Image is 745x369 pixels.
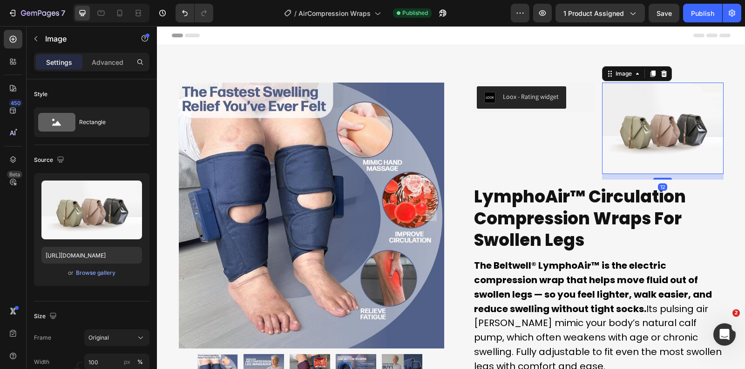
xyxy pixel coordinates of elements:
[298,8,371,18] span: AirCompression Wraps
[124,358,130,366] div: px
[34,358,49,366] label: Width
[457,43,477,52] div: Image
[713,323,736,346] iframe: Intercom live chat
[269,184,280,195] button: Carousel Next Arrow
[34,90,47,98] div: Style
[75,268,116,278] button: Browse gallery
[61,7,65,19] p: 7
[346,66,402,76] div: Loox - Rating widget
[320,60,409,83] button: Loox - Rating widget
[7,171,22,178] div: Beta
[4,4,69,22] button: 7
[9,99,22,107] div: 450
[34,154,66,167] div: Source
[92,57,123,67] p: Advanced
[563,8,624,18] span: 1 product assigned
[88,334,109,342] span: Original
[34,310,59,323] div: Size
[34,334,51,342] label: Frame
[45,33,124,44] p: Image
[68,267,74,278] span: or
[317,233,565,347] span: Its pulsing air [PERSON_NAME] mimic your body’s natural calf pump, which often weakens with age o...
[294,8,297,18] span: /
[657,9,672,17] span: Save
[157,26,745,369] iframe: Design area
[402,9,428,17] span: Published
[316,159,567,226] h1: LymphoAir™ Circulation Compression Wraps For Swollen Legs
[76,269,115,277] div: Browse gallery
[691,8,714,18] div: Publish
[79,111,136,133] div: Rectangle
[649,4,679,22] button: Save
[555,4,645,22] button: 1 product assigned
[317,233,555,289] strong: The Beltwell® LymphoAir™ is the electric compression wrap that helps move fluid out of swollen le...
[327,66,339,77] img: loox.png
[41,247,142,264] input: https://example.com/image.jpg
[84,329,149,346] button: Original
[137,358,143,366] div: %
[135,356,146,368] button: px
[501,157,510,165] div: 12
[122,356,133,368] button: %
[445,56,567,148] img: image_demo.jpg
[683,4,722,22] button: Publish
[46,57,72,67] p: Settings
[41,181,142,239] img: preview-image
[732,309,740,317] span: 2
[176,4,213,22] div: Undo/Redo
